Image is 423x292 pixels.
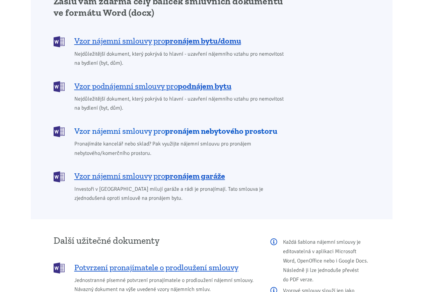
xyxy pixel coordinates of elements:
b: pronájem garáže [165,171,225,181]
a: Vzor nájemní smlouvy propronájem nebytového prostoru [54,125,288,136]
b: pronájem bytu/domu [165,36,241,46]
span: Potvrzení pronajímatele o prodloužení smlouvy [74,262,238,273]
span: Pronajímáte kancelář nebo sklad? Pak využijte nájemní smlouvu pro pronájem nebytového/komerčního ... [74,139,288,158]
span: Vzor podnájemní smlouvy pro [74,81,231,92]
span: Vzor nájemní smlouvy pro [74,171,225,181]
a: Potvrzení pronajímatele o prodloužení smlouvy [54,262,261,273]
img: DOCX (Word) [54,81,65,92]
p: Každá šablona nájemní smlouvy je editovatelná v aplikaci Microsoft Word, OpenOffice nebo i Google... [270,237,370,284]
h3: Další užitečné dokumenty [54,236,261,246]
b: pronájem nebytového prostoru [165,126,277,136]
span: Vzor nájemní smlouvy pro [74,36,241,46]
span: Vzor nájemní smlouvy pro [74,126,277,136]
a: Vzor nájemní smlouvy propronájem bytu/domu [54,36,288,47]
img: DOCX (Word) [54,262,65,274]
a: Vzor podnájemní smlouvy propodnájem bytu [54,80,288,92]
span: Nejdůležitější dokument, který pokrývá to hlavní - uzavření nájemního vztahu pro nemovitost na by... [74,50,288,68]
b: podnájem bytu [178,81,231,91]
img: DOCX (Word) [54,171,65,182]
span: Investoři v [GEOGRAPHIC_DATA] milují garáže a rádi je pronajímají. Tato smlouva je zjednodušená o... [74,185,288,203]
img: DOCX (Word) [54,36,65,47]
a: Vzor nájemní smlouvy propronájem garáže [54,171,288,182]
span: Nejdůležitější dokument, který pokrývá to hlavní - uzavření nájemního vztahu pro nemovitost na by... [74,95,288,113]
img: DOCX (Word) [54,126,65,137]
